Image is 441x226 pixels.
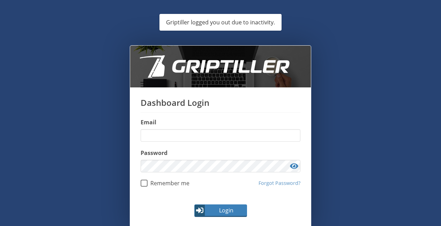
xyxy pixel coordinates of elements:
div: Griptiller logged you out due to inactivity. [160,15,281,29]
button: Login [194,204,247,217]
label: Password [141,149,300,157]
span: Login [206,206,246,215]
h1: Dashboard Login [141,98,300,113]
label: Email [141,118,300,126]
a: Forgot Password? [259,179,300,187]
span: Remember me [148,180,189,187]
